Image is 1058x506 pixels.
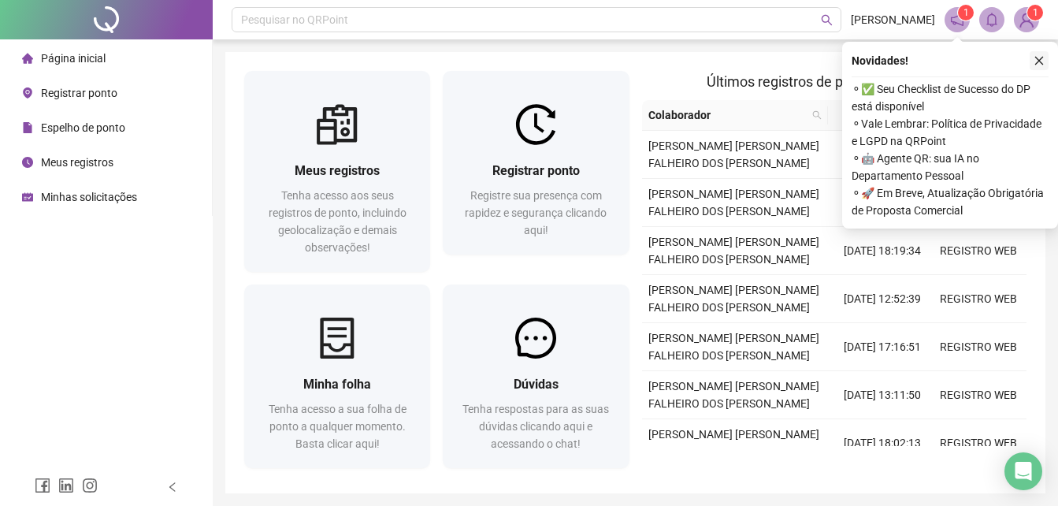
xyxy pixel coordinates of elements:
span: Tenha acesso aos seus registros de ponto, incluindo geolocalização e demais observações! [269,189,406,254]
span: linkedin [58,478,74,493]
span: close [1034,55,1045,66]
td: REGISTRO WEB [930,419,1026,467]
span: Registrar ponto [492,163,580,178]
span: [PERSON_NAME] [PERSON_NAME] FALHEIRO DOS [PERSON_NAME] [648,188,819,218]
span: Registre sua presença com rapidez e segurança clicando aqui! [465,189,607,236]
span: clock-circle [22,157,33,168]
span: bell [985,13,999,27]
span: search [809,103,825,127]
td: REGISTRO WEB [930,323,1026,371]
span: environment [22,87,33,99]
span: [PERSON_NAME] [851,11,935,28]
a: Registrar pontoRegistre sua presença com rapidez e segurança clicando aqui! [443,71,629,255]
span: search [812,110,822,120]
td: [DATE] 18:02:13 [834,419,930,467]
td: REGISTRO WEB [930,275,1026,323]
span: file [22,122,33,133]
span: Minhas solicitações [41,191,137,203]
sup: Atualize o seu contato no menu Meus Dados [1027,5,1043,20]
span: Data/Hora [834,106,902,124]
span: [PERSON_NAME] [PERSON_NAME] FALHEIRO DOS [PERSON_NAME] [648,428,819,458]
span: [PERSON_NAME] [PERSON_NAME] FALHEIRO DOS [PERSON_NAME] [648,284,819,314]
span: ⚬ 🤖 Agente QR: sua IA no Departamento Pessoal [852,150,1049,184]
span: left [167,482,178,493]
span: 1 [1033,7,1038,18]
span: Minha folha [303,377,371,392]
span: instagram [82,478,98,493]
span: [PERSON_NAME] [PERSON_NAME] FALHEIRO DOS [PERSON_NAME] [648,236,819,266]
span: Tenha respostas para as suas dúvidas clicando aqui e acessando o chat! [462,403,609,450]
td: REGISTRO WEB [930,371,1026,419]
a: DúvidasTenha respostas para as suas dúvidas clicando aqui e acessando o chat! [443,285,629,468]
span: facebook [35,478,50,493]
span: Tenha acesso a sua folha de ponto a qualquer momento. Basta clicar aqui! [269,403,406,450]
span: Dúvidas [514,377,559,392]
span: search [821,14,833,26]
span: Colaborador [648,106,807,124]
span: Página inicial [41,52,106,65]
a: Minha folhaTenha acesso a sua folha de ponto a qualquer momento. Basta clicar aqui! [244,285,430,468]
sup: 1 [958,5,974,20]
span: [PERSON_NAME] [PERSON_NAME] FALHEIRO DOS [PERSON_NAME] [648,380,819,410]
span: home [22,53,33,64]
td: [DATE] 17:37:02 [834,179,930,227]
span: [PERSON_NAME] [PERSON_NAME] FALHEIRO DOS [PERSON_NAME] [648,140,819,169]
span: ⚬ Vale Lembrar: Política de Privacidade e LGPD na QRPoint [852,115,1049,150]
img: 87777 [1015,8,1038,32]
span: Registrar ponto [41,87,117,99]
span: schedule [22,192,33,203]
span: ⚬ ✅ Seu Checklist de Sucesso do DP está disponível [852,80,1049,115]
span: Meus registros [295,163,380,178]
td: REGISTRO WEB [930,227,1026,275]
span: Espelho de ponto [41,121,125,134]
td: [DATE] 17:16:51 [834,323,930,371]
td: [DATE] 18:19:34 [834,227,930,275]
td: [DATE] 13:11:50 [834,371,930,419]
span: ⚬ 🚀 Em Breve, Atualização Obrigatória de Proposta Comercial [852,184,1049,219]
div: Open Intercom Messenger [1004,452,1042,490]
td: [DATE] 12:52:39 [834,275,930,323]
span: 1 [963,7,969,18]
a: Meus registrosTenha acesso aos seus registros de ponto, incluindo geolocalização e demais observa... [244,71,430,272]
td: [DATE] 17:30:00 [834,131,930,179]
span: notification [950,13,964,27]
th: Data/Hora [828,100,921,131]
span: Meus registros [41,156,113,169]
span: Últimos registros de ponto sincronizados [707,73,961,90]
span: [PERSON_NAME] [PERSON_NAME] FALHEIRO DOS [PERSON_NAME] [648,332,819,362]
span: Novidades ! [852,52,908,69]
